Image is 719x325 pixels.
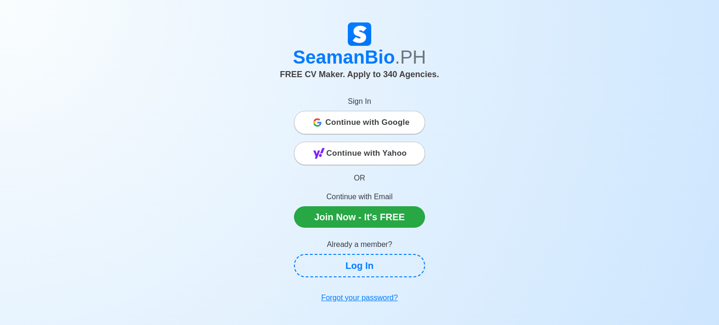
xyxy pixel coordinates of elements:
p: Sign In [294,96,425,107]
p: OR [294,173,425,184]
a: Forgot your password? [294,289,425,307]
a: Join Now - It's FREE [294,206,425,228]
h1: SeamanBio [100,46,619,68]
span: .PH [395,47,426,67]
u: Forgot your password? [321,294,398,302]
a: Log In [294,254,425,277]
span: Continue with Yahoo [326,144,407,163]
img: Logo [348,22,371,46]
p: Already a member? [294,239,425,250]
span: Continue with Google [325,113,410,132]
button: Continue with Google [294,111,425,134]
p: Continue with Email [294,191,425,202]
span: FREE CV Maker. Apply to 340 Agencies. [280,70,439,79]
button: Continue with Yahoo [294,142,425,165]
